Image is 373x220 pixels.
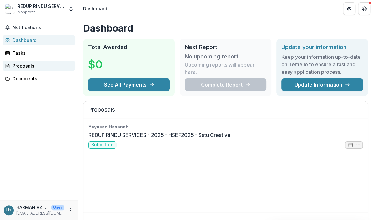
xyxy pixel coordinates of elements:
p: HARMANIAZIRA ISHAK <[EMAIL_ADDRESS][DOMAIN_NAME]> [16,204,49,211]
a: Proposals [3,61,75,71]
p: Upcoming reports will appear here. [185,61,266,76]
h3: Keep your information up-to-date on Temelio to ensure a fast and easy application process. [281,53,363,76]
h3: No upcoming report [185,53,239,60]
span: Nonprofit [18,9,35,15]
div: REDUP RINDU SERVICES [18,3,64,9]
button: See All Payments [88,78,170,91]
h2: Update your information [281,44,363,51]
img: REDUP RINDU SERVICES [5,4,15,14]
a: Dashboard [3,35,75,45]
div: Tasks [13,50,70,56]
a: Documents [3,73,75,84]
h2: Total Awarded [88,44,170,51]
button: Open entity switcher [67,2,75,15]
button: More [67,207,74,214]
div: HARMANIAZIRA ISHAK <reduprindu@gmail.com> [6,208,12,212]
a: REDUP RINDU SERVICES - 2025 - HSEF2025 - Satu Creative [88,131,230,139]
div: Dashboard [13,37,70,43]
h1: Dashboard [83,22,368,34]
div: Proposals [13,62,70,69]
button: Partners [343,2,355,15]
a: Update Information [281,78,363,91]
span: Notifications [13,25,73,30]
h2: Next Report [185,44,266,51]
div: Dashboard [83,5,107,12]
h2: Proposals [88,106,363,118]
nav: breadcrumb [81,4,110,13]
p: User [51,205,64,210]
h3: $0 [88,56,135,73]
a: Tasks [3,48,75,58]
div: Documents [13,75,70,82]
p: [EMAIL_ADDRESS][DOMAIN_NAME] [16,211,64,216]
button: Notifications [3,22,75,32]
button: Get Help [358,2,370,15]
